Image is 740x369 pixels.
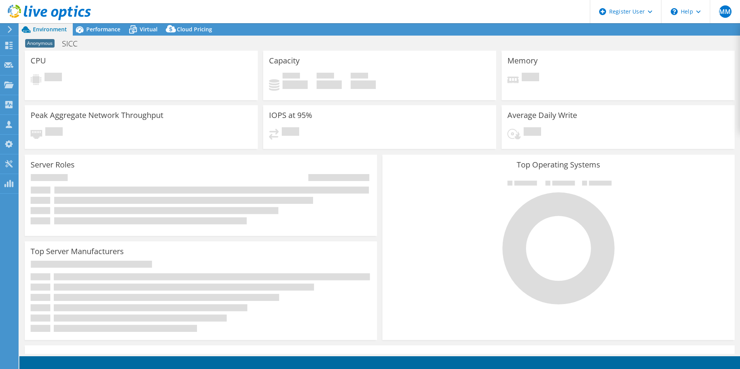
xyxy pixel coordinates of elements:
[31,111,163,120] h3: Peak Aggregate Network Throughput
[283,80,308,89] h4: 0 GiB
[719,5,731,18] span: MM
[58,39,89,48] h1: SICC
[31,56,46,65] h3: CPU
[522,73,539,83] span: Pending
[31,247,124,256] h3: Top Server Manufacturers
[45,73,62,83] span: Pending
[351,73,368,80] span: Total
[388,161,729,169] h3: Top Operating Systems
[282,127,299,138] span: Pending
[33,26,67,33] span: Environment
[671,8,678,15] svg: \n
[86,26,120,33] span: Performance
[269,56,300,65] h3: Capacity
[524,127,541,138] span: Pending
[45,127,63,138] span: Pending
[317,80,342,89] h4: 0 GiB
[317,73,334,80] span: Free
[31,161,75,169] h3: Server Roles
[351,80,376,89] h4: 0 GiB
[507,111,577,120] h3: Average Daily Write
[269,111,312,120] h3: IOPS at 95%
[507,56,538,65] h3: Memory
[25,39,55,48] span: Anonymous
[177,26,212,33] span: Cloud Pricing
[283,73,300,80] span: Used
[140,26,158,33] span: Virtual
